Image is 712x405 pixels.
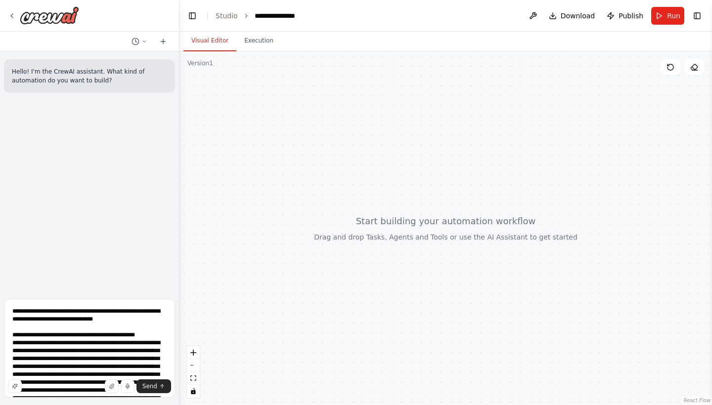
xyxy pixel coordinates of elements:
button: Download [545,7,599,25]
button: zoom in [187,346,200,359]
p: Hello! I'm the CrewAI assistant. What kind of automation do you want to build? [12,67,167,85]
a: Studio [216,12,238,20]
a: React Flow attribution [684,398,711,403]
button: Show right sidebar [690,9,704,23]
span: Publish [619,11,643,21]
span: Run [667,11,680,21]
button: fit view [187,372,200,385]
nav: breadcrumb [216,11,306,21]
button: Click to speak your automation idea [121,379,134,393]
div: React Flow controls [187,346,200,398]
button: zoom out [187,359,200,372]
span: Download [561,11,595,21]
img: Logo [20,6,79,24]
button: Upload files [105,379,119,393]
button: Improve this prompt [8,379,22,393]
button: Publish [603,7,647,25]
button: Execution [236,31,281,51]
button: Send [136,379,171,393]
button: Start a new chat [155,36,171,47]
span: Send [142,382,157,390]
button: Visual Editor [183,31,236,51]
button: Switch to previous chat [128,36,151,47]
button: Hide left sidebar [185,9,199,23]
button: toggle interactivity [187,385,200,398]
button: Run [651,7,684,25]
div: Version 1 [187,59,213,67]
